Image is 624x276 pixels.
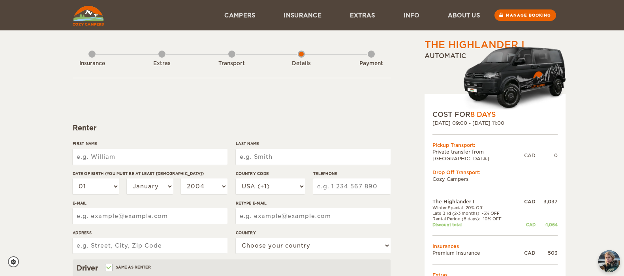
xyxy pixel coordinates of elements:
[73,123,391,133] div: Renter
[236,208,391,224] input: e.g. example@example.com
[432,176,558,182] td: Cozy Campers
[313,171,391,176] label: Telephone
[73,6,104,26] img: Cozy Campers
[524,152,536,159] div: CAD
[536,152,558,159] div: 0
[73,208,227,224] input: e.g. example@example.com
[494,9,556,21] a: Manage booking
[210,60,254,68] div: Transport
[350,60,393,68] div: Payment
[432,148,524,162] td: Private transfer from [GEOGRAPHIC_DATA]
[432,243,558,250] td: Insurances
[425,38,524,52] div: The Highlander I
[73,238,227,253] input: e.g. Street, City, Zip Code
[536,222,558,227] div: -1,064
[432,120,558,126] div: [DATE] 09:00 - [DATE] 11:00
[432,250,517,256] td: Premium Insurance
[236,141,391,146] label: Last Name
[425,52,566,110] div: Automatic
[432,210,517,216] td: Late Bird (2-3 months): -5% OFF
[236,230,391,236] label: Country
[470,111,496,118] span: 8 Days
[73,149,227,165] input: e.g. William
[280,60,323,68] div: Details
[517,222,536,227] div: CAD
[598,250,620,272] button: chat-button
[106,266,111,271] input: Same as renter
[456,45,566,110] img: Cozy-3.png
[236,149,391,165] input: e.g. Smith
[536,198,558,205] div: 3,037
[432,142,558,148] div: Pickup Transport:
[517,250,536,256] div: CAD
[432,198,517,205] td: The Highlander I
[432,222,517,227] td: Discount total
[536,250,558,256] div: 503
[432,216,517,222] td: Rental Period (8 days): -10% OFF
[73,171,227,176] label: Date of birth (You must be at least [DEMOGRAPHIC_DATA])
[236,171,305,176] label: Country Code
[77,263,387,273] div: Driver
[140,60,184,68] div: Extras
[70,60,114,68] div: Insurance
[73,141,227,146] label: First Name
[517,198,536,205] div: CAD
[598,250,620,272] img: Freyja at Cozy Campers
[73,230,227,236] label: Address
[8,256,24,267] a: Cookie settings
[236,200,391,206] label: Retype E-mail
[432,205,517,210] td: Winter Special -20% Off
[73,200,227,206] label: E-mail
[313,178,391,194] input: e.g. 1 234 567 890
[106,263,151,271] label: Same as renter
[432,169,558,176] div: Drop Off Transport:
[432,110,558,119] div: COST FOR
